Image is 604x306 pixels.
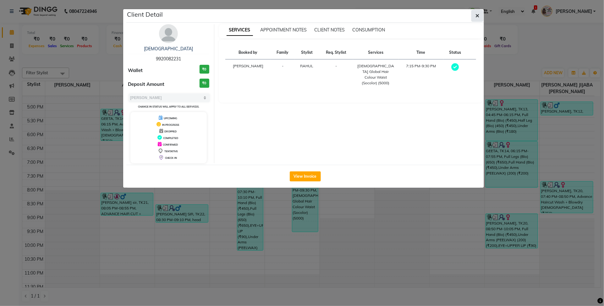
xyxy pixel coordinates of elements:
th: Req. Stylist [319,46,353,59]
span: Deposit Amount [128,81,164,88]
span: SERVICES [227,25,253,36]
td: 7:15 PM-9:30 PM [398,59,443,90]
span: CONSUMPTION [353,27,385,33]
span: CONFIRMED [163,143,178,146]
th: Time [398,46,443,59]
th: Stylist [294,46,319,59]
span: UPCOMING [164,117,177,120]
th: Family [271,46,294,59]
td: - [271,59,294,90]
span: RAHUL [300,64,314,68]
span: CHECK-IN [165,156,177,159]
span: IN PROGRESS [162,123,179,126]
button: View Invoice [290,171,321,181]
span: APPOINTMENT NOTES [261,27,307,33]
td: [PERSON_NAME] [225,59,271,90]
td: - [319,59,353,90]
h3: ₹0 [200,65,209,74]
span: CLIENT NOTES [315,27,345,33]
span: TENTATIVE [164,150,178,153]
span: COMPLETED [163,136,178,140]
span: 9920082231 [156,56,181,62]
h3: ₹0 [200,79,209,88]
th: Services [353,46,399,59]
small: Change in status will apply to all services. [138,105,199,108]
div: [DEMOGRAPHIC_DATA] Global Hair Colour Waist (Socolor) (5000) [357,63,395,86]
h5: Client Detail [127,10,163,19]
th: Booked by [225,46,271,59]
span: DROPPED [164,130,177,133]
th: Status [443,46,467,59]
span: Wallet [128,67,143,74]
a: [DEMOGRAPHIC_DATA] [144,46,193,52]
img: avatar [159,24,178,43]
